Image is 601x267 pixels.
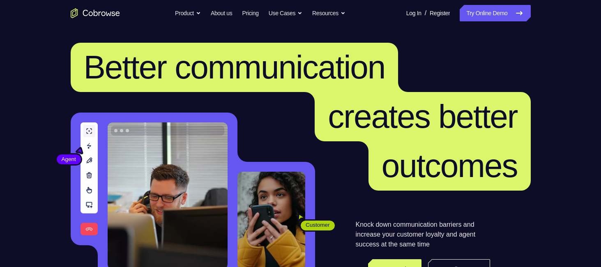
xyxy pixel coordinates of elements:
a: Pricing [242,5,258,21]
a: Register [430,5,450,21]
button: Use Cases [269,5,302,21]
a: About us [211,5,232,21]
a: Go to the home page [71,8,120,18]
span: outcomes [382,147,518,184]
p: Knock down communication barriers and increase your customer loyalty and agent success at the sam... [356,220,490,249]
button: Product [175,5,201,21]
a: Log In [406,5,421,21]
span: creates better [328,98,517,135]
a: Try Online Demo [460,5,530,21]
span: Better communication [84,49,385,85]
button: Resources [312,5,345,21]
span: / [425,8,426,18]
